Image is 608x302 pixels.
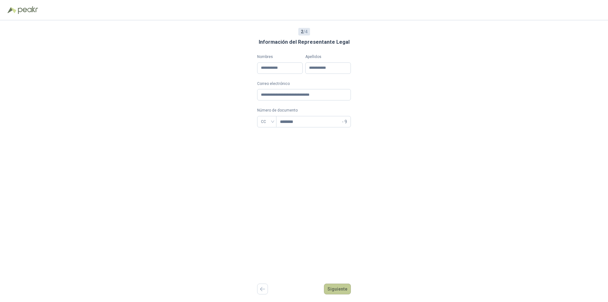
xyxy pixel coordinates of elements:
[342,116,347,127] span: - 9
[301,28,307,35] span: / 4
[257,81,351,87] label: Correo electrónico
[18,6,38,14] img: Peakr
[8,7,16,13] img: Logo
[259,38,350,46] h3: Información del Representante Legal
[305,54,351,60] label: Apellidos
[257,107,351,113] p: Número de documento
[324,284,351,294] button: Siguiente
[257,54,303,60] label: Nombres
[301,29,303,34] b: 2
[261,117,273,126] span: CC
